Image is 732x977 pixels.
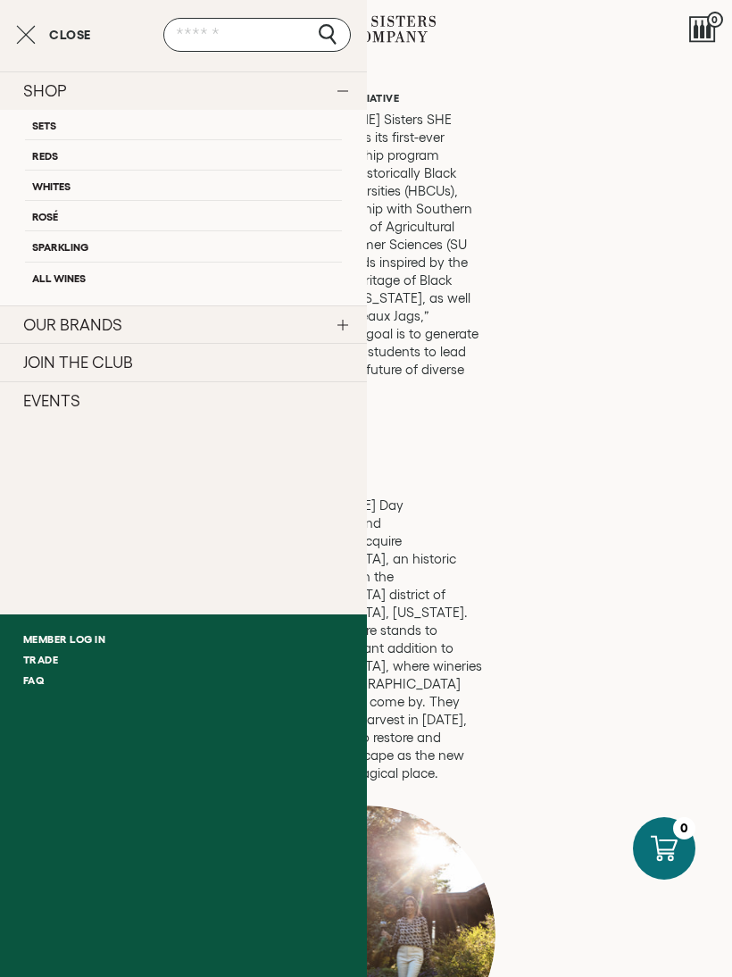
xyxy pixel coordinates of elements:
a: Sets [25,110,342,139]
button: Close cart [16,24,91,46]
a: Reds [25,139,342,170]
a: All Wines [25,262,342,292]
div: 0 [673,817,695,839]
a: Sparkling [25,230,342,261]
span: 0 [707,12,723,28]
span: Close [49,29,91,41]
a: Rosé [25,200,342,230]
a: Whites [25,170,342,200]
